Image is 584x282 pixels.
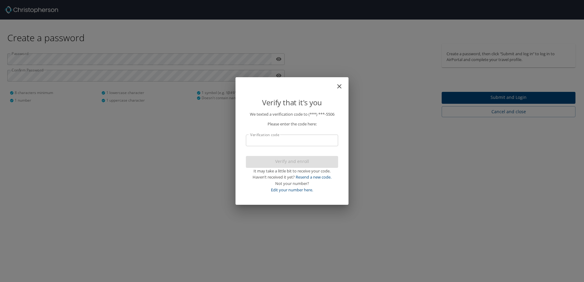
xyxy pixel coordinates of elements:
a: Resend a new code. [296,174,331,180]
a: Edit your number here. [271,187,313,193]
p: We texted a verification code to (***) ***- 5506 [246,111,338,117]
div: Haven’t received it yet? [246,174,338,180]
button: close [339,80,346,87]
div: It may take a little bit to receive your code. [246,168,338,174]
div: Not your number? [246,180,338,187]
p: Verify that it's you [246,97,338,108]
p: Please enter the code here: [246,121,338,127]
